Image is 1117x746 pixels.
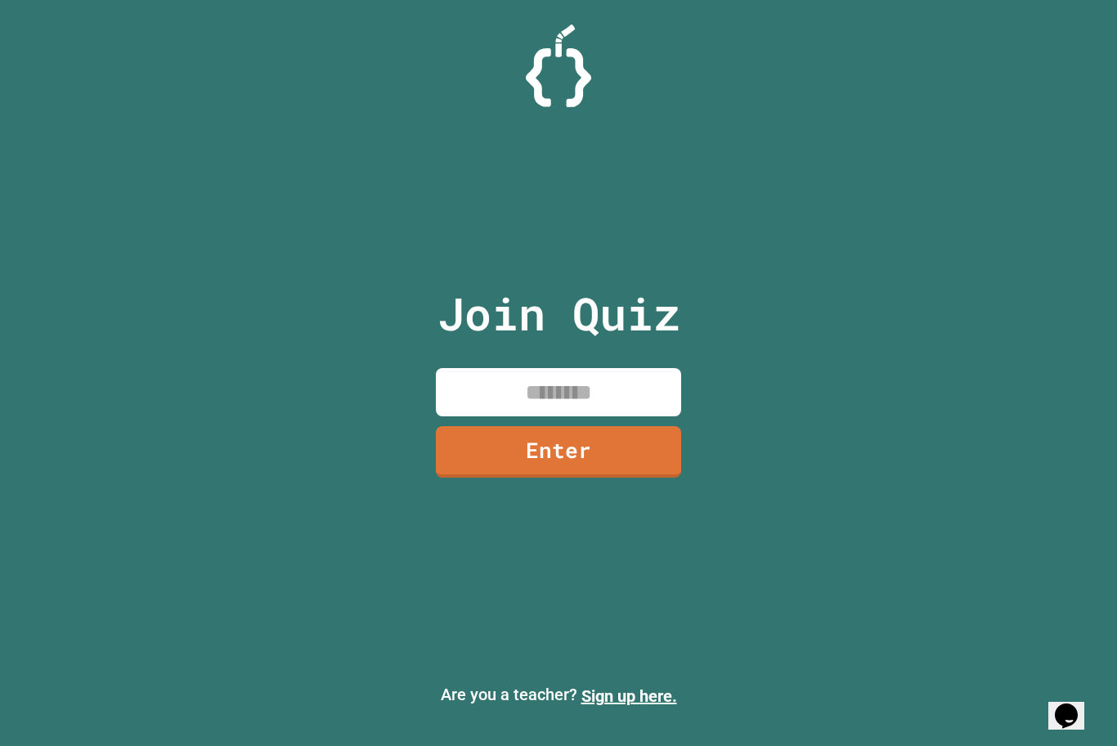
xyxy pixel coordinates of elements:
p: Are you a teacher? [13,682,1104,708]
a: Sign up here. [581,686,677,706]
p: Join Quiz [437,280,680,348]
iframe: chat widget [1048,681,1101,730]
a: Enter [436,426,681,478]
img: Logo.svg [526,25,591,107]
